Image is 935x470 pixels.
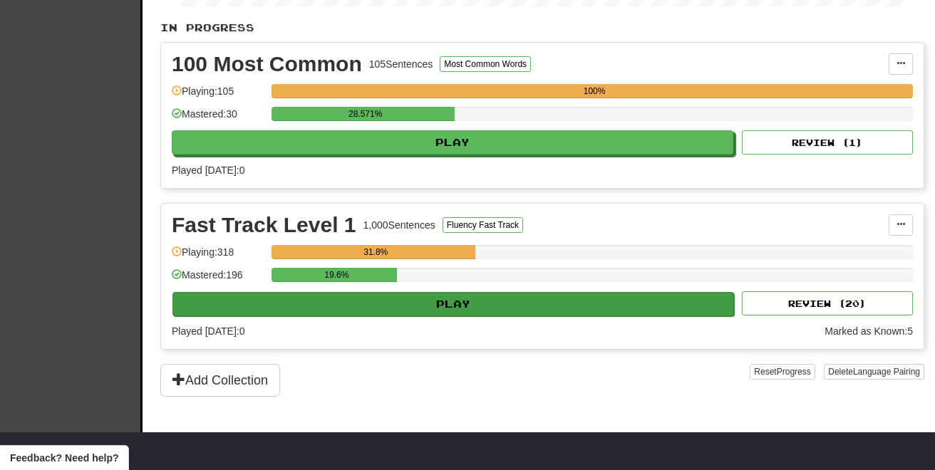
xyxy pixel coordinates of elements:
[276,84,913,98] div: 100%
[172,53,362,75] div: 100 Most Common
[172,107,264,130] div: Mastered: 30
[172,214,356,236] div: Fast Track Level 1
[276,107,455,121] div: 28.571%
[440,56,531,72] button: Most Common Words
[853,367,920,377] span: Language Pairing
[172,84,264,108] div: Playing: 105
[10,451,118,465] span: Open feedback widget
[172,292,734,316] button: Play
[825,324,913,338] div: Marked as Known: 5
[742,291,913,315] button: Review (20)
[750,364,815,380] button: ResetProgress
[172,325,244,337] span: Played [DATE]: 0
[172,245,264,268] div: Playing: 318
[742,130,913,155] button: Review (1)
[369,57,433,71] div: 105 Sentences
[172,164,244,176] span: Played [DATE]: 0
[172,268,264,291] div: Mastered: 196
[824,364,924,380] button: DeleteLanguage Pairing
[363,218,435,232] div: 1,000 Sentences
[276,245,475,259] div: 31.8%
[276,268,397,282] div: 19.6%
[160,21,924,35] p: In Progress
[777,367,811,377] span: Progress
[160,364,280,397] button: Add Collection
[172,130,733,155] button: Play
[443,217,523,233] button: Fluency Fast Track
